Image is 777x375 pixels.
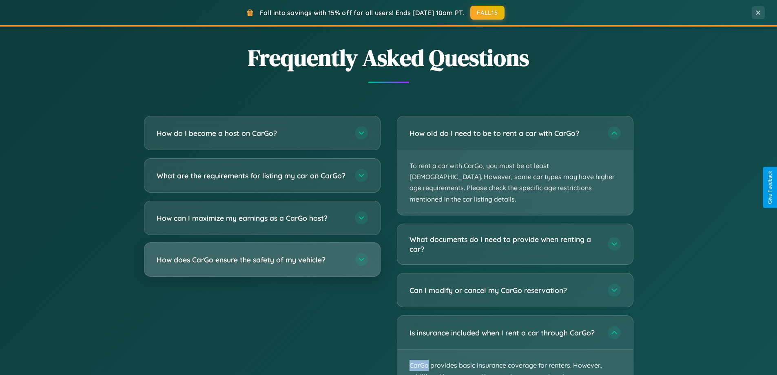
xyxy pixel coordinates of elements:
[157,213,347,223] h3: How can I maximize my earnings as a CarGo host?
[157,128,347,138] h3: How do I become a host on CarGo?
[157,255,347,265] h3: How does CarGo ensure the safety of my vehicle?
[410,128,600,138] h3: How old do I need to be to rent a car with CarGo?
[767,171,773,204] div: Give Feedback
[397,150,633,215] p: To rent a car with CarGo, you must be at least [DEMOGRAPHIC_DATA]. However, some car types may ha...
[470,6,505,20] button: FALL15
[144,42,633,73] h2: Frequently Asked Questions
[410,285,600,295] h3: Can I modify or cancel my CarGo reservation?
[410,234,600,254] h3: What documents do I need to provide when renting a car?
[260,9,464,17] span: Fall into savings with 15% off for all users! Ends [DATE] 10am PT.
[410,328,600,338] h3: Is insurance included when I rent a car through CarGo?
[157,171,347,181] h3: What are the requirements for listing my car on CarGo?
